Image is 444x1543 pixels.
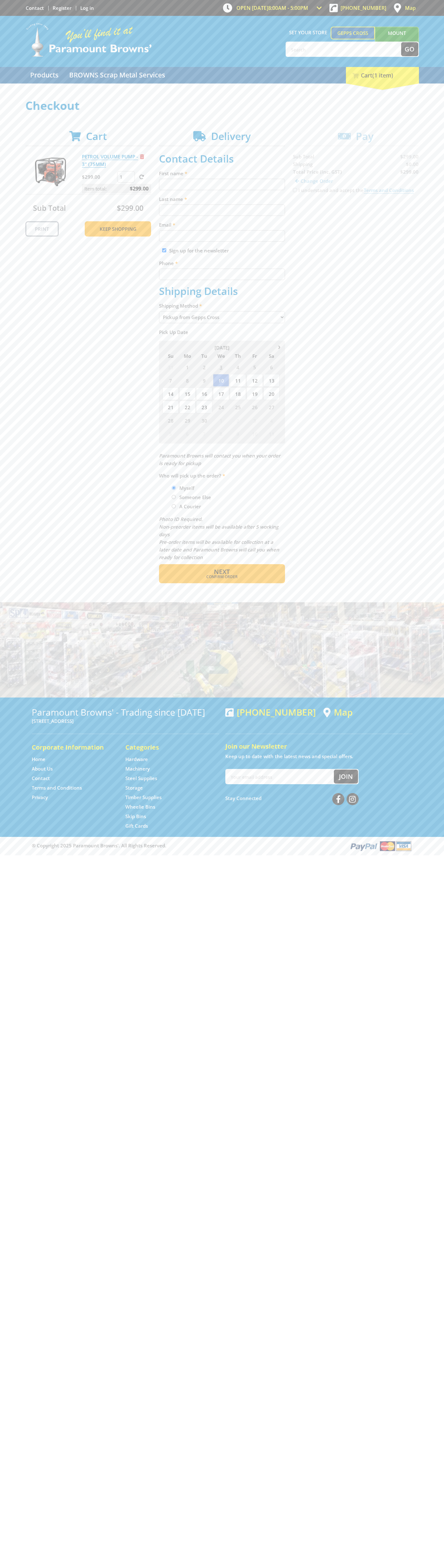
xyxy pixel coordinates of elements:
[247,352,263,360] span: Fr
[177,492,213,503] label: Someone Else
[25,840,419,852] div: ® Copyright 2025 Paramount Browns'. All Rights Reserved.
[159,328,285,336] label: Pick Up Date
[247,401,263,413] span: 26
[172,495,176,499] input: Please select who will pick up the order.
[179,374,195,387] span: 8
[179,361,195,373] span: 1
[225,742,413,751] h5: Join our Newsletter
[286,27,331,38] span: Set your store
[159,221,285,229] label: Email
[172,486,176,490] input: Please select who will pick up the order.
[159,285,285,297] h2: Shipping Details
[162,361,179,373] span: 31
[159,302,285,310] label: Shipping Method
[263,414,280,427] span: 4
[159,472,285,479] label: Who will pick up the order?
[230,401,246,413] span: 25
[25,22,152,57] img: Paramount Browns'
[263,361,280,373] span: 6
[26,5,44,11] a: Go to the Contact page
[213,427,229,440] span: 8
[230,427,246,440] span: 9
[334,770,358,784] button: Join
[230,352,246,360] span: Th
[401,42,418,56] button: Go
[236,4,308,11] span: OPEN [DATE]
[125,743,206,752] h5: Categories
[25,67,63,83] a: Go to the Products page
[263,387,280,400] span: 20
[196,361,212,373] span: 2
[230,374,246,387] span: 11
[159,259,285,267] label: Phone
[85,221,151,237] a: Keep Shopping
[225,791,359,806] div: Stay Connected
[159,204,285,216] input: Please enter your last name.
[32,785,82,791] a: Go to the Terms and Conditions page
[173,575,271,579] span: Confirm order
[162,374,179,387] span: 7
[179,352,195,360] span: Mo
[196,352,212,360] span: Tu
[32,743,113,752] h5: Corporate Information
[159,170,285,177] label: First name
[179,387,195,400] span: 15
[213,374,229,387] span: 10
[80,5,94,11] a: Log in
[125,823,148,829] a: Go to the Gift Cards page
[215,344,229,351] span: [DATE]
[159,230,285,242] input: Please enter your email address.
[117,203,143,213] span: $299.00
[82,184,151,193] p: Item total:
[263,352,280,360] span: Sa
[33,203,66,213] span: Sub Total
[211,129,251,143] span: Delivery
[25,99,419,112] h1: Checkout
[32,775,50,782] a: Go to the Contact page
[247,361,263,373] span: 5
[375,27,419,51] a: Mount [PERSON_NAME]
[162,414,179,427] span: 28
[214,567,230,576] span: Next
[268,4,308,11] span: 8:00am - 5:00pm
[32,717,219,725] p: [STREET_ADDRESS]
[230,387,246,400] span: 18
[225,707,316,717] div: [PHONE_NUMBER]
[169,247,229,254] label: Sign up for the newsletter
[125,813,146,820] a: Go to the Skip Bins page
[162,427,179,440] span: 5
[125,804,155,810] a: Go to the Wheelie Bins page
[230,361,246,373] span: 4
[349,840,413,852] img: PayPal, Mastercard, Visa accepted
[226,770,334,784] input: Your email address
[196,374,212,387] span: 9
[179,414,195,427] span: 29
[196,401,212,413] span: 23
[196,387,212,400] span: 16
[64,67,170,83] a: Go to the BROWNS Scrap Metal Services page
[263,427,280,440] span: 11
[32,765,53,772] a: Go to the About Us page
[25,221,59,237] a: Print
[159,195,285,203] label: Last name
[247,387,263,400] span: 19
[179,427,195,440] span: 6
[346,67,419,83] div: Cart
[213,401,229,413] span: 24
[125,775,157,782] a: Go to the Steel Supplies page
[125,765,150,772] a: Go to the Machinery page
[159,269,285,280] input: Please enter your telephone number.
[286,42,401,56] input: Search
[247,427,263,440] span: 10
[213,387,229,400] span: 17
[53,5,71,11] a: Go to the registration page
[159,452,280,466] em: Paramount Browns will contact you when your order is ready for pickup
[82,153,138,168] a: PETROL VOLUME PUMP - 3" (75MM)
[196,427,212,440] span: 7
[263,374,280,387] span: 13
[159,179,285,190] input: Please enter your first name.
[323,707,353,718] a: View a map of Gepps Cross location
[162,352,179,360] span: Su
[32,707,219,717] h3: Paramount Browns' - Trading since [DATE]
[263,401,280,413] span: 27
